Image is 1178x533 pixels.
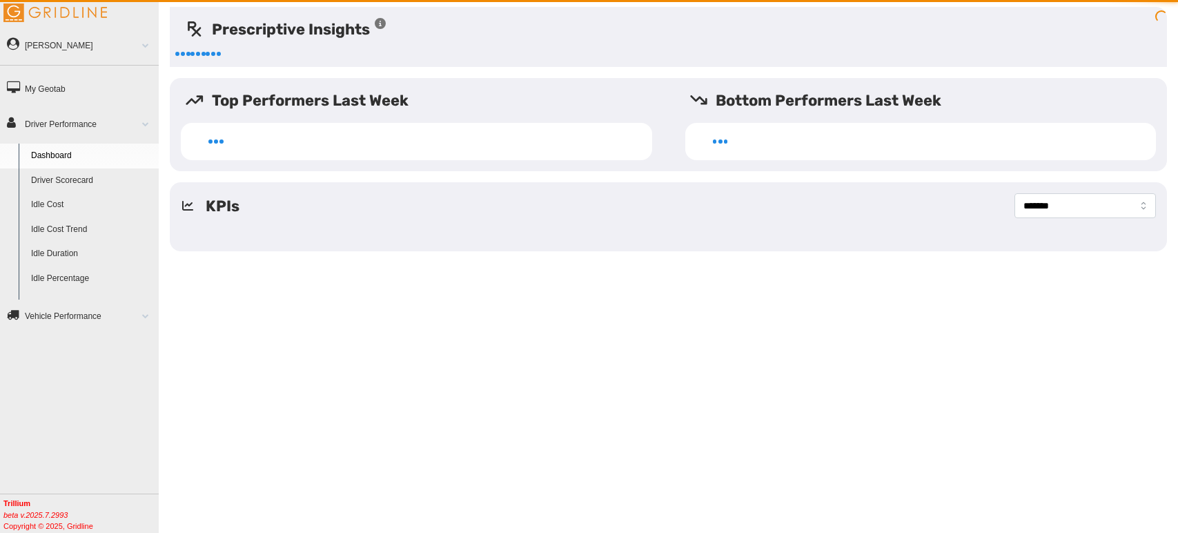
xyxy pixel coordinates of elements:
[25,144,159,168] a: Dashboard
[25,168,159,193] a: Driver Scorecard
[25,193,159,217] a: Idle Cost
[25,217,159,242] a: Idle Cost Trend
[689,89,1168,112] h5: Bottom Performers Last Week
[3,498,159,532] div: Copyright © 2025, Gridline
[185,89,663,112] h5: Top Performers Last Week
[206,195,239,217] h5: KPIs
[25,291,159,316] a: Idle Percentage Trend
[3,511,68,519] i: beta v.2025.7.2993
[185,18,387,41] h5: Prescriptive Insights
[3,499,30,507] b: Trillium
[3,3,107,22] img: Gridline
[25,242,159,266] a: Idle Duration
[25,266,159,291] a: Idle Percentage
